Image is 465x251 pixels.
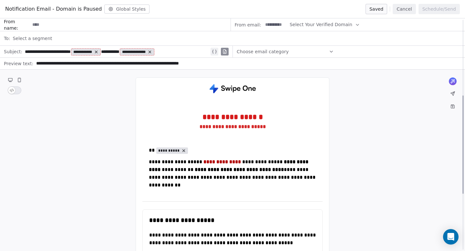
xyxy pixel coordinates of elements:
[13,35,52,42] span: Select a segment
[418,4,460,14] button: Schedule/Send
[4,18,30,31] span: From name:
[4,35,10,42] span: To:
[104,5,150,14] button: Global Styles
[366,4,387,14] button: Saved
[443,229,459,245] div: Open Intercom Messenger
[235,22,261,28] span: From email:
[290,21,352,28] span: Select Your Verified Domain
[5,5,102,13] span: Notification Email - Domain is Paused
[4,48,22,57] span: Subject:
[4,60,33,69] span: Preview text:
[237,48,289,55] span: Choose email category
[393,4,416,14] button: Cancel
